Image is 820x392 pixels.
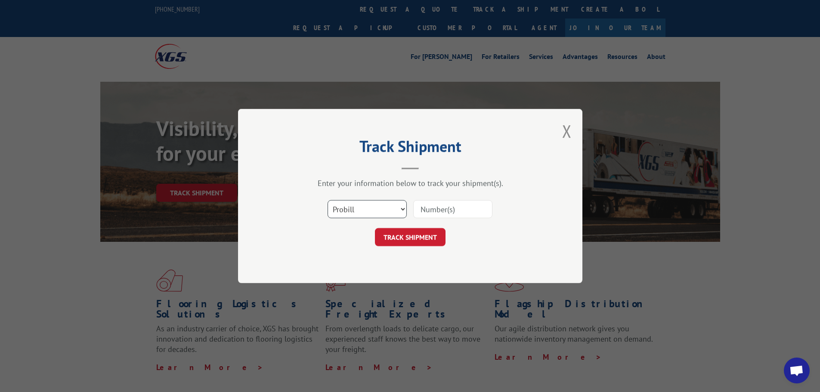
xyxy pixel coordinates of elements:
div: Open chat [784,358,810,383]
button: Close modal [562,120,572,142]
h2: Track Shipment [281,140,539,157]
div: Enter your information below to track your shipment(s). [281,178,539,188]
button: TRACK SHIPMENT [375,228,446,246]
input: Number(s) [413,200,492,218]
